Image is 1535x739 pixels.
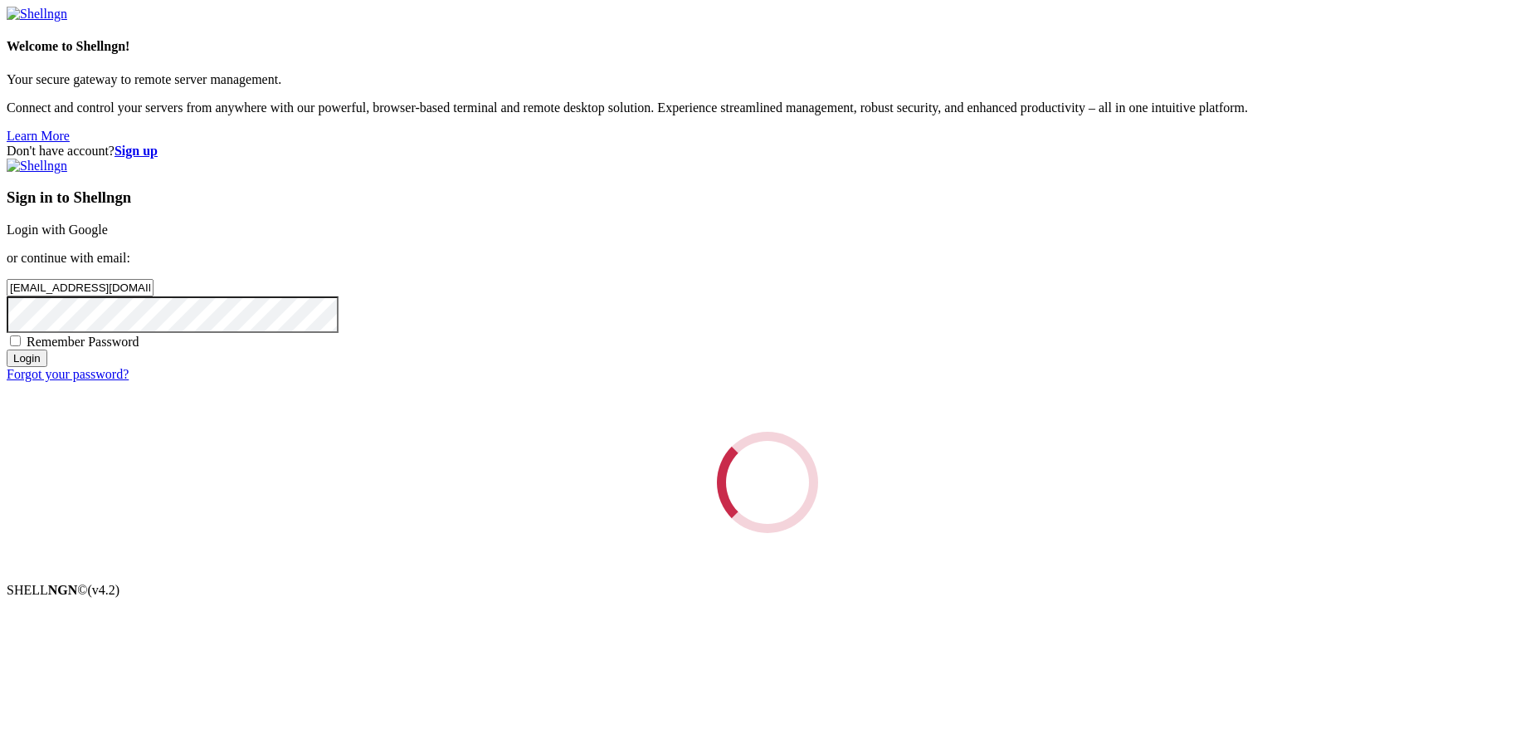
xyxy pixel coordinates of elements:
h4: Welcome to Shellngn! [7,39,1528,54]
input: Remember Password [10,335,21,346]
a: Forgot your password? [7,367,129,381]
img: Shellngn [7,159,67,174]
div: Loading... [704,419,830,545]
p: or continue with email: [7,251,1528,266]
a: Sign up [115,144,158,158]
div: Don't have account? [7,144,1528,159]
a: Login with Google [7,223,108,237]
a: Learn More [7,129,70,143]
h3: Sign in to Shellngn [7,188,1528,207]
input: Login [7,350,47,367]
b: NGN [48,583,78,597]
span: 4.2.0 [88,583,120,597]
span: SHELL © [7,583,119,597]
img: Shellngn [7,7,67,22]
p: Your secure gateway to remote server management. [7,72,1528,87]
p: Connect and control your servers from anywhere with our powerful, browser-based terminal and remo... [7,100,1528,115]
span: Remember Password [27,335,139,349]
input: Email address [7,279,153,296]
